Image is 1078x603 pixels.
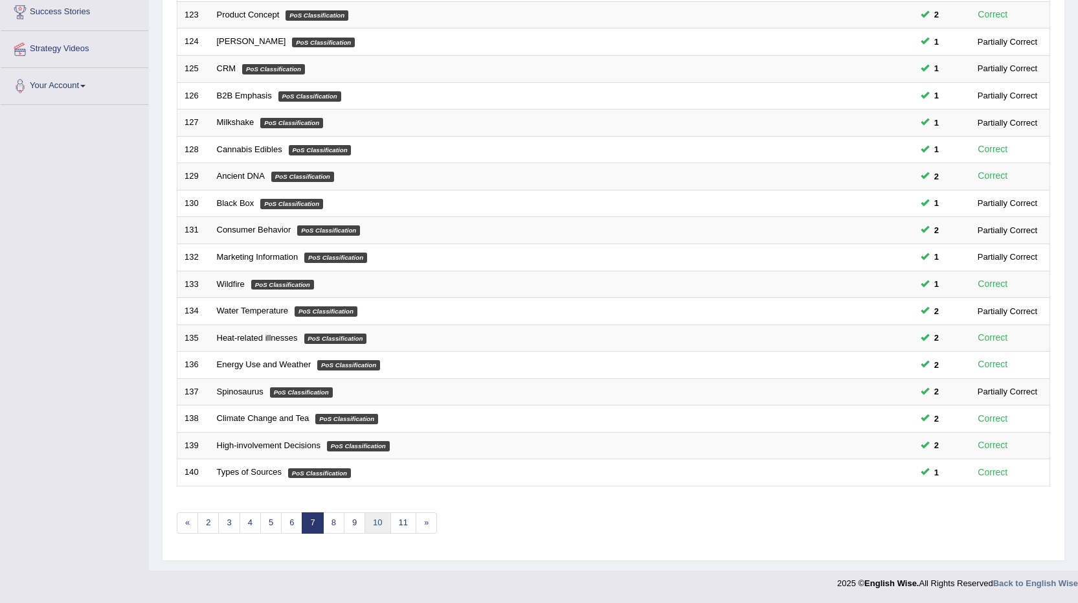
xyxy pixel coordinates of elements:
span: You can still take this question [929,412,944,426]
em: PoS Classification [315,414,378,424]
td: 130 [177,190,210,217]
span: You can still take this question [929,116,944,130]
em: PoS Classification [278,91,341,102]
a: Marketing Information [217,252,298,262]
td: 136 [177,352,210,379]
em: PoS Classification [260,199,323,209]
a: » [416,512,437,534]
td: 132 [177,244,210,271]
a: « [177,512,198,534]
td: 131 [177,217,210,244]
a: Consumer Behavior [217,225,291,234]
span: You can still take this question [929,331,944,345]
a: 3 [218,512,240,534]
div: Correct [972,142,1013,157]
a: Cannabis Edibles [217,144,282,154]
span: You can still take this question [929,385,944,398]
a: [PERSON_NAME] [217,36,286,46]
em: PoS Classification [304,253,367,263]
em: PoS Classification [317,360,380,370]
td: 139 [177,432,210,459]
td: 125 [177,56,210,83]
a: Ancient DNA [217,171,265,181]
a: 11 [390,512,416,534]
div: Correct [972,438,1013,453]
em: PoS Classification [242,64,305,74]
a: Water Temperature [217,306,289,315]
span: You can still take this question [929,89,944,102]
span: You can still take this question [929,8,944,21]
a: Climate Change and Tea [217,413,309,423]
span: You can still take this question [929,277,944,291]
a: Types of Sources [217,467,282,477]
em: PoS Classification [304,334,367,344]
a: Back to English Wise [993,578,1078,588]
em: PoS Classification [289,145,352,155]
a: 8 [323,512,344,534]
a: 4 [240,512,261,534]
div: 2025 © All Rights Reserved [837,571,1078,589]
span: You can still take this question [929,250,944,264]
td: 140 [177,459,210,486]
td: 126 [177,82,210,109]
td: 134 [177,298,210,325]
a: 9 [344,512,365,534]
a: B2B Emphasis [217,91,272,100]
em: PoS Classification [271,172,334,182]
div: Correct [972,168,1013,183]
td: 137 [177,378,210,405]
td: 128 [177,136,210,163]
a: Product Concept [217,10,280,19]
em: PoS Classification [327,441,390,451]
div: Partially Correct [972,223,1042,237]
a: 6 [281,512,302,534]
span: You can still take this question [929,223,944,237]
span: You can still take this question [929,358,944,372]
div: Partially Correct [972,116,1042,130]
div: Partially Correct [972,250,1042,264]
em: PoS Classification [251,280,314,290]
em: PoS Classification [286,10,348,21]
a: CRM [217,63,236,73]
td: 129 [177,163,210,190]
em: PoS Classification [295,306,357,317]
em: PoS Classification [292,38,355,48]
div: Partially Correct [972,304,1042,318]
div: Correct [972,7,1013,22]
span: You can still take this question [929,466,944,479]
em: PoS Classification [288,468,351,479]
span: You can still take this question [929,196,944,210]
div: Partially Correct [972,35,1042,49]
div: Partially Correct [972,62,1042,75]
span: You can still take this question [929,438,944,452]
a: Spinosaurus [217,387,264,396]
div: Correct [972,411,1013,426]
a: Milkshake [217,117,254,127]
em: PoS Classification [270,387,333,398]
span: You can still take this question [929,62,944,75]
div: Partially Correct [972,89,1042,102]
a: High-involvement Decisions [217,440,320,450]
em: PoS Classification [297,225,360,236]
div: Correct [972,330,1013,345]
strong: English Wise. [864,578,919,588]
a: Black Box [217,198,254,208]
td: 138 [177,405,210,433]
div: Correct [972,277,1013,291]
a: Strategy Videos [1,31,148,63]
td: 135 [177,324,210,352]
span: You can still take this question [929,170,944,183]
a: 7 [302,512,323,534]
div: Partially Correct [972,196,1042,210]
a: Energy Use and Weather [217,359,311,369]
a: 5 [260,512,282,534]
span: You can still take this question [929,35,944,49]
td: 124 [177,28,210,56]
em: PoS Classification [260,118,323,128]
a: Wildfire [217,279,245,289]
a: 10 [365,512,390,534]
span: You can still take this question [929,142,944,156]
td: 123 [177,1,210,28]
a: 2 [197,512,219,534]
td: 133 [177,271,210,298]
